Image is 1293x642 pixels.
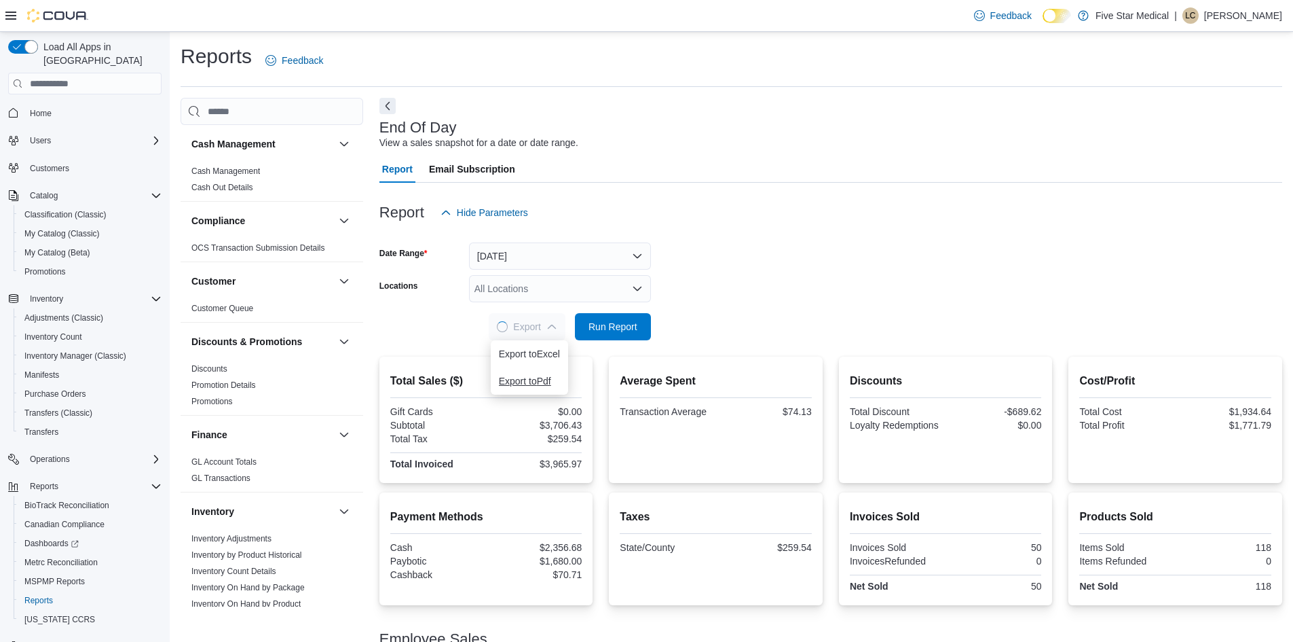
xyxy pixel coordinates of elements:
span: Inventory On Hand by Product [191,599,301,609]
a: Dashboards [19,535,84,552]
div: InvoicesRefunded [850,556,943,567]
a: Promotions [191,397,233,406]
a: Canadian Compliance [19,516,110,533]
div: Gift Cards [390,406,483,417]
a: Discounts [191,364,227,374]
span: Users [24,132,162,149]
div: $2,356.68 [489,542,582,553]
button: Adjustments (Classic) [14,308,167,327]
span: Dark Mode [1043,23,1043,24]
button: Operations [3,450,167,469]
button: Customer [336,273,352,289]
div: State/County [620,542,713,553]
h2: Discounts [850,373,1042,389]
button: Reports [24,478,64,495]
span: Discounts [191,363,227,374]
div: $259.54 [719,542,812,553]
button: [DATE] [469,243,651,270]
span: Export to Excel [499,349,560,359]
div: Customer [181,300,363,322]
span: Transfers (Classic) [19,405,162,421]
span: Home [30,108,52,119]
button: Inventory [336,503,352,520]
button: Promotions [14,262,167,281]
div: Total Cost [1079,406,1172,417]
div: View a sales snapshot for a date or date range. [379,136,578,150]
div: 118 [1178,542,1271,553]
div: $3,706.43 [489,420,582,431]
div: $70.71 [489,569,582,580]
button: Hide Parameters [435,199,533,226]
a: Feedback [260,47,329,74]
span: MSPMP Reports [19,573,162,590]
p: Five Star Medical [1095,7,1169,24]
h3: Finance [191,428,227,442]
span: Dashboards [24,538,79,549]
button: Export toExcel [491,340,568,368]
a: [US_STATE] CCRS [19,611,100,628]
a: Inventory On Hand by Package [191,583,305,592]
button: Users [24,132,56,149]
button: Catalog [3,186,167,205]
span: Promotion Details [191,380,256,391]
span: Customer Queue [191,303,253,314]
h2: Taxes [620,509,812,525]
h3: Compliance [191,214,245,228]
div: Items Refunded [1079,556,1172,567]
h3: Inventory [191,505,234,518]
a: Inventory Count Details [191,567,276,576]
span: Transfers [19,424,162,440]
span: Catalog [30,190,58,201]
a: Inventory Adjustments [191,534,271,543]
div: Total Profit [1079,420,1172,431]
button: LoadingExport [489,313,565,340]
a: Transfers (Classic) [19,405,98,421]
button: MSPMP Reports [14,572,167,591]
span: Classification (Classic) [24,209,107,220]
a: Inventory by Product Historical [191,550,302,560]
span: Washington CCRS [19,611,162,628]
button: Purchase Orders [14,385,167,404]
span: Export [497,313,557,340]
button: Finance [191,428,333,442]
span: Loading [496,321,509,334]
button: Inventory Count [14,327,167,346]
a: Reports [19,592,58,609]
span: Promotions [19,264,162,280]
span: Report [382,156,413,183]
input: Dark Mode [1043,9,1071,23]
span: My Catalog (Beta) [19,245,162,261]
span: Transfers [24,427,58,438]
div: $3,965.97 [489,459,582,469]
button: Inventory [191,505,333,518]
span: Reports [24,595,53,606]
h2: Products Sold [1079,509,1271,525]
button: Next [379,98,396,114]
span: BioTrack Reconciliation [19,497,162,514]
h2: Payment Methods [390,509,582,525]
span: Inventory Count [19,329,162,345]
button: Catalog [24,188,63,204]
h3: Customer [191,274,236,288]
span: Feedback [282,54,323,67]
div: $1,680.00 [489,556,582,567]
span: Transfers (Classic) [24,408,92,418]
button: Inventory Manager (Classic) [14,346,167,365]
span: Purchase Orders [24,389,86,399]
span: Inventory Count [24,332,82,342]
div: 0 [948,556,1041,567]
div: 50 [948,581,1041,592]
h3: Discounts & Promotions [191,335,302,349]
div: Cash Management [181,163,363,201]
span: Inventory Manager (Classic) [19,348,162,364]
div: Items Sold [1079,542,1172,553]
div: Discounts & Promotions [181,361,363,415]
div: 118 [1178,581,1271,592]
span: Canadian Compliance [19,516,162,533]
button: Export toPdf [491,368,568,395]
a: Purchase Orders [19,386,92,402]
button: Cash Management [191,137,333,151]
div: 50 [948,542,1041,553]
span: Manifests [19,367,162,383]
span: BioTrack Reconciliation [24,500,109,511]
